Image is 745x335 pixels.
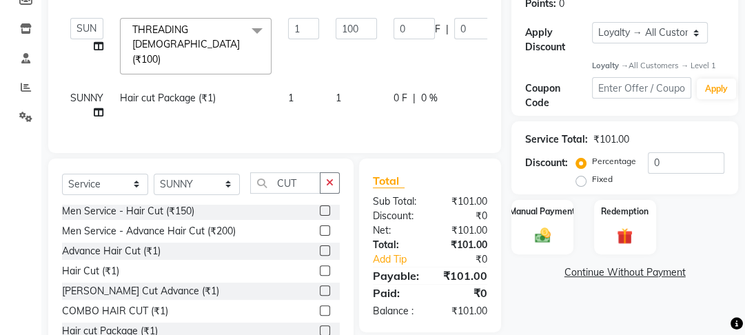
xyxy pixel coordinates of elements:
[363,285,430,301] div: Paid:
[430,285,498,301] div: ₹0
[363,304,430,318] div: Balance :
[288,92,294,104] span: 1
[430,238,498,252] div: ₹101.00
[446,22,449,37] span: |
[592,77,691,99] input: Enter Offer / Coupon Code
[363,252,441,267] a: Add Tip
[430,267,498,284] div: ₹101.00
[394,91,407,105] span: 0 F
[62,284,219,298] div: [PERSON_NAME] Cut Advance (₹1)
[363,238,430,252] div: Total:
[62,224,236,238] div: Men Service - Advance Hair Cut (₹200)
[430,304,498,318] div: ₹101.00
[612,226,637,245] img: _gift.svg
[593,132,629,147] div: ₹101.00
[62,264,119,278] div: Hair Cut (₹1)
[530,226,555,244] img: _cash.svg
[62,304,168,318] div: COMBO HAIR CUT (₹1)
[514,265,735,280] a: Continue Without Payment
[413,91,416,105] span: |
[592,60,724,72] div: All Customers → Level 1
[430,209,498,223] div: ₹0
[592,173,613,185] label: Fixed
[363,194,430,209] div: Sub Total:
[336,92,341,104] span: 1
[363,267,430,284] div: Payable:
[120,92,216,104] span: Hair cut Package (₹1)
[430,223,498,238] div: ₹101.00
[373,174,405,188] span: Total
[250,172,320,194] input: Search or Scan
[525,81,591,110] div: Coupon Code
[435,22,440,37] span: F
[132,23,240,65] span: THREADING [DEMOGRAPHIC_DATA] (₹100)
[525,156,568,170] div: Discount:
[161,53,167,65] a: x
[442,252,498,267] div: ₹0
[421,91,438,105] span: 0 %
[363,223,430,238] div: Net:
[70,92,103,104] span: SUNNY
[525,26,591,54] div: Apply Discount
[62,244,161,258] div: Advance Hair Cut (₹1)
[592,61,629,70] strong: Loyalty →
[697,79,736,99] button: Apply
[509,205,575,218] label: Manual Payment
[363,209,430,223] div: Discount:
[430,194,498,209] div: ₹101.00
[62,204,194,219] div: Men Service - Hair Cut (₹150)
[601,205,649,218] label: Redemption
[592,155,636,167] label: Percentage
[525,132,588,147] div: Service Total:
